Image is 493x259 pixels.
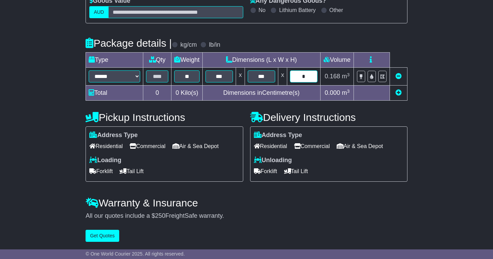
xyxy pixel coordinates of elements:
label: AUD [89,6,109,18]
span: m [342,89,350,96]
span: m [342,73,350,80]
sup: 3 [347,89,350,94]
div: All our quotes include a $ FreightSafe warranty. [86,212,407,220]
h4: Delivery Instructions [250,112,407,123]
h4: Pickup Instructions [86,112,243,123]
td: 0 [143,86,171,101]
sup: 3 [347,72,350,77]
td: Dimensions in Centimetre(s) [202,86,320,101]
span: Commercial [130,141,165,151]
label: Other [329,7,343,13]
label: Loading [89,157,121,164]
td: Type [86,53,143,68]
label: No [259,7,266,13]
label: Lithium Battery [279,7,316,13]
h4: Warranty & Insurance [86,197,407,209]
a: Remove this item [395,73,402,80]
td: x [236,68,245,86]
td: Weight [171,53,203,68]
label: Address Type [254,132,302,139]
span: 0.000 [325,89,340,96]
h4: Package details | [86,37,172,49]
label: lb/in [209,41,220,49]
label: Address Type [89,132,138,139]
span: Residential [89,141,123,151]
span: Air & Sea Depot [172,141,219,151]
span: Tail Lift [120,166,144,177]
td: Total [86,86,143,101]
td: x [278,68,287,86]
td: Qty [143,53,171,68]
span: © One World Courier 2025. All rights reserved. [86,251,185,257]
span: 0.168 [325,73,340,80]
span: 0 [176,89,179,96]
span: Air & Sea Depot [337,141,383,151]
button: Get Quotes [86,230,119,242]
label: Unloading [254,157,292,164]
td: Kilo(s) [171,86,203,101]
td: Volume [320,53,354,68]
span: Forklift [254,166,277,177]
span: Tail Lift [284,166,308,177]
label: kg/cm [180,41,197,49]
span: Commercial [294,141,330,151]
span: 250 [155,212,165,219]
a: Add new item [395,89,402,96]
span: Residential [254,141,287,151]
span: Forklift [89,166,113,177]
td: Dimensions (L x W x H) [202,53,320,68]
